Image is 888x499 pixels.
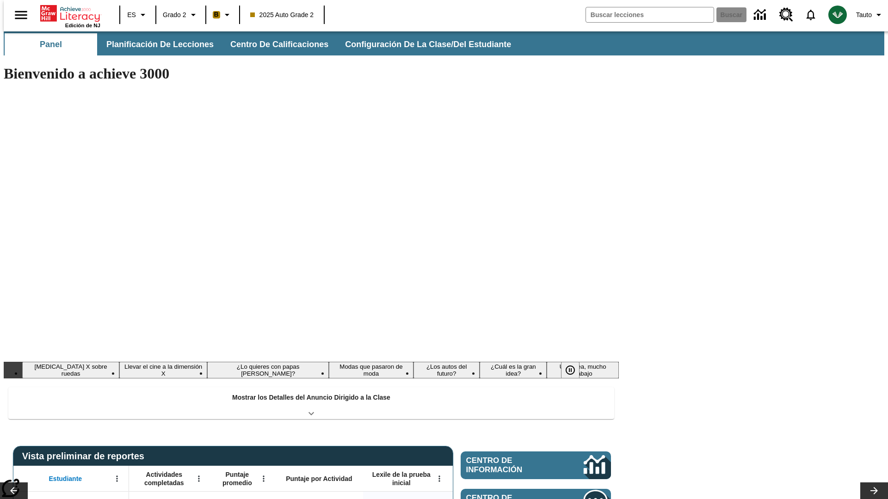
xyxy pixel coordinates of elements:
span: Puntaje por Actividad [286,475,352,483]
a: Portada [40,4,100,23]
span: ES [127,10,136,20]
a: Notificaciones [799,3,823,27]
button: Diapositiva 3 ¿Lo quieres con papas fritas? [207,362,329,378]
button: Panel [5,33,97,55]
button: Configuración de la clase/del estudiante [338,33,518,55]
button: Diapositiva 1 Rayos X sobre ruedas [22,362,119,378]
button: Diapositiva 2 Llevar el cine a la dimensión X [119,362,207,378]
button: Perfil/Configuración [852,6,888,23]
a: Centro de recursos, Se abrirá en una pestaña nueva. [774,2,799,27]
button: Lenguaje: ES, Selecciona un idioma [123,6,153,23]
span: Centro de información [466,456,553,475]
button: Diapositiva 5 ¿Los autos del futuro? [413,362,480,378]
button: Centro de calificaciones [223,33,336,55]
span: Puntaje promedio [215,470,259,487]
p: Mostrar los Detalles del Anuncio Dirigido a la Clase [232,393,390,402]
button: Boost El color de la clase es anaranjado claro. Cambiar el color de la clase. [209,6,236,23]
span: Vista preliminar de reportes [22,451,149,462]
a: Centro de información [461,451,611,479]
span: Tauto [856,10,872,20]
div: Portada [40,3,100,28]
div: Subbarra de navegación [4,33,519,55]
span: Edición de NJ [65,23,100,28]
button: Grado: Grado 2, Elige un grado [159,6,203,23]
button: Abrir menú [192,472,206,486]
span: 2025 Auto Grade 2 [250,10,314,20]
button: Pausar [561,362,580,378]
button: Carrusel de lecciones, seguir [860,482,888,499]
button: Diapositiva 6 ¿Cuál es la gran idea? [480,362,547,378]
div: Mostrar los Detalles del Anuncio Dirigido a la Clase [8,387,614,419]
a: Centro de información [748,2,774,28]
div: Subbarra de navegación [4,31,884,55]
span: Grado 2 [163,10,186,20]
button: Diapositiva 4 Modas que pasaron de moda [329,362,413,378]
div: Pausar [561,362,589,378]
span: Lexile de la prueba inicial [368,470,435,487]
button: Abrir menú [257,472,271,486]
img: avatar image [828,6,847,24]
input: Buscar campo [586,7,714,22]
button: Planificación de lecciones [99,33,221,55]
button: Escoja un nuevo avatar [823,3,852,27]
span: Actividades completadas [134,470,195,487]
button: Abrir el menú lateral [7,1,35,29]
button: Abrir menú [432,472,446,486]
span: Estudiante [49,475,82,483]
h1: Bienvenido a achieve 3000 [4,65,619,82]
span: B [214,9,219,20]
button: Diapositiva 7 Una idea, mucho trabajo [547,362,619,378]
button: Abrir menú [110,472,124,486]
